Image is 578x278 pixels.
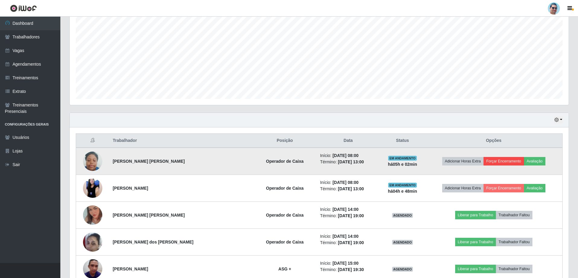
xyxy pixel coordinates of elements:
li: Término: [320,240,376,246]
time: [DATE] 13:00 [338,186,364,191]
time: [DATE] 13:00 [338,159,364,164]
th: Posição [253,134,317,148]
time: [DATE] 14:00 [333,234,359,239]
th: Status [380,134,425,148]
strong: [PERSON_NAME] [113,186,148,191]
img: 1699494731109.jpeg [83,198,102,232]
time: [DATE] 19:30 [338,267,364,272]
button: Adicionar Horas Extra [442,184,484,192]
button: Trabalhador Faltou [496,238,532,246]
time: [DATE] 15:00 [333,261,359,266]
strong: Operador de Caixa [266,159,304,164]
strong: há 04 h e 48 min [388,189,417,194]
li: Término: [320,186,376,192]
time: [DATE] 19:00 [338,213,364,218]
button: Liberar para Trabalho [455,265,496,273]
button: Forçar Encerramento [484,184,524,192]
span: AGENDADO [392,213,413,218]
strong: [PERSON_NAME] [PERSON_NAME] [113,213,185,217]
li: Início: [320,152,376,159]
time: [DATE] 08:00 [333,153,359,158]
time: [DATE] 19:00 [338,240,364,245]
th: Data [316,134,380,148]
button: Liberar para Trabalho [455,211,496,219]
th: Trabalhador [109,134,253,148]
li: Término: [320,213,376,219]
button: Trabalhador Faltou [496,265,532,273]
strong: [PERSON_NAME] [PERSON_NAME] [113,159,185,164]
strong: há 05 h e 02 min [388,162,417,167]
img: CoreUI Logo [10,5,37,12]
li: Término: [320,267,376,273]
button: Liberar para Trabalho [455,238,496,246]
span: EM ANDAMENTO [388,183,417,188]
button: Avaliação [524,184,545,192]
strong: Operador de Caixa [266,240,304,244]
strong: Operador de Caixa [266,213,304,217]
li: Início: [320,179,376,186]
img: 1743178705406.jpeg [83,167,102,210]
li: Início: [320,233,376,240]
img: 1709225632480.jpeg [83,149,102,174]
strong: Operador de Caixa [266,186,304,191]
li: Início: [320,260,376,267]
time: [DATE] 08:00 [333,180,359,185]
span: AGENDADO [392,267,413,272]
th: Opções [425,134,562,148]
button: Avaliação [524,157,545,165]
img: 1658953242663.jpeg [83,229,102,255]
button: Forçar Encerramento [484,157,524,165]
strong: ASG + [278,267,291,271]
li: Início: [320,206,376,213]
button: Adicionar Horas Extra [442,157,484,165]
span: EM ANDAMENTO [388,156,417,161]
span: AGENDADO [392,240,413,245]
strong: [PERSON_NAME] [113,267,148,271]
strong: [PERSON_NAME] dos [PERSON_NAME] [113,240,193,244]
li: Término: [320,159,376,165]
time: [DATE] 14:00 [333,207,359,212]
button: Trabalhador Faltou [496,211,532,219]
